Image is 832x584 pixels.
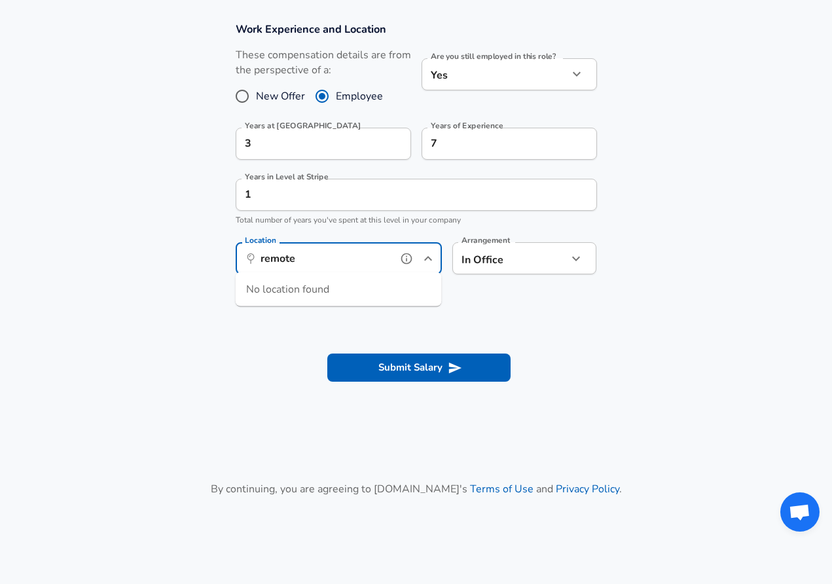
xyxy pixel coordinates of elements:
[397,249,416,268] button: help
[452,242,549,274] div: In Office
[419,249,437,268] button: Close
[327,354,511,381] button: Submit Salary
[245,236,276,244] label: Location
[236,48,411,78] label: These compensation details are from the perspective of a:
[556,482,619,496] a: Privacy Policy
[236,22,597,37] h3: Work Experience and Location
[780,492,820,532] div: Open chat
[422,58,568,90] div: Yes
[236,179,568,211] input: 1
[236,272,442,306] div: No location found
[431,52,556,60] label: Are you still employed in this role?
[422,128,568,160] input: 7
[336,88,383,104] span: Employee
[431,122,503,130] label: Years of Experience
[245,122,361,130] label: Years at [GEOGRAPHIC_DATA]
[256,88,305,104] span: New Offer
[245,173,329,181] label: Years in Level at Stripe
[470,482,534,496] a: Terms of Use
[461,236,510,244] label: Arrangement
[236,215,461,225] span: Total number of years you've spent at this level in your company
[236,128,382,160] input: 0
